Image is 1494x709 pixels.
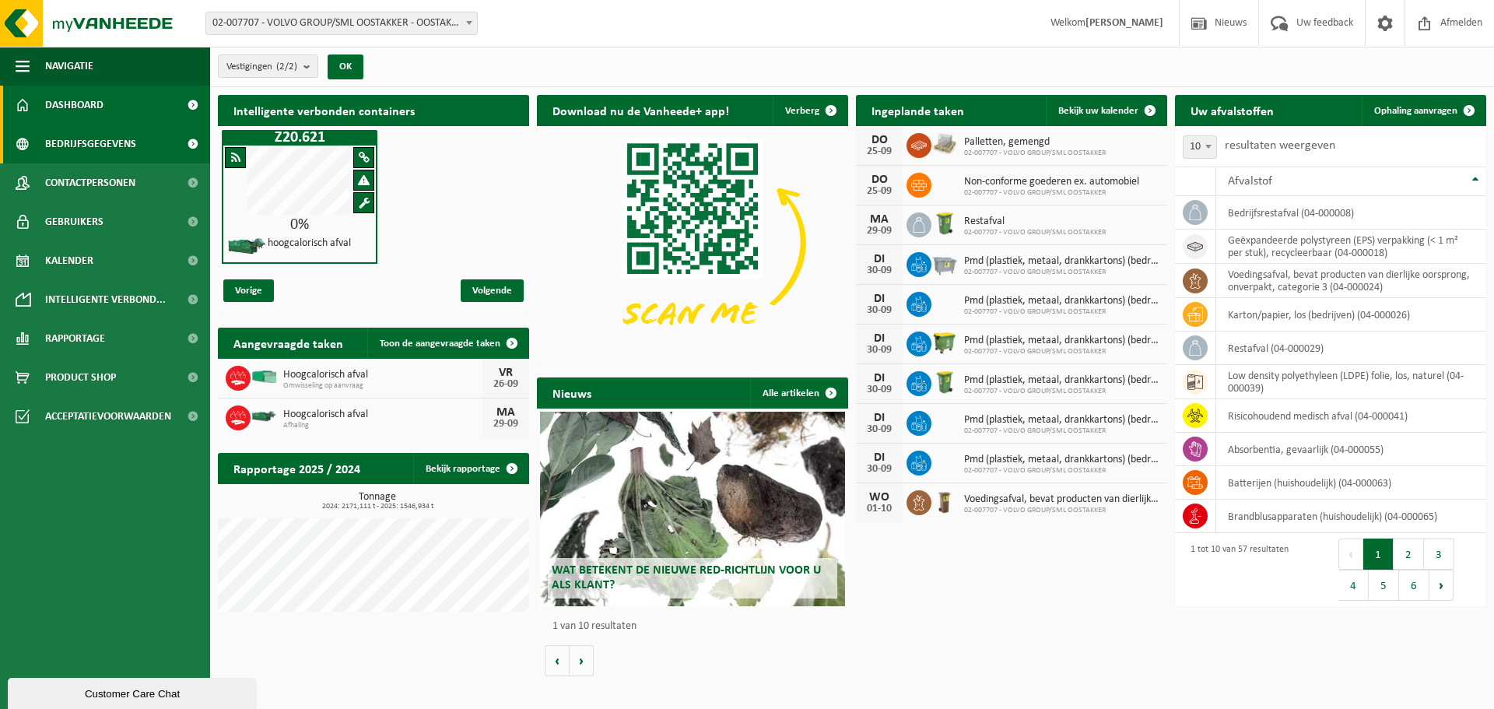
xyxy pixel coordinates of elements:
span: 02-007707 - VOLVO GROUP/SML OOSTAKKER [964,466,1159,476]
td: geëxpandeerde polystyreen (EPS) verpakking (< 1 m² per stuk), recycleerbaar (04-000018) [1216,230,1486,264]
span: Vestigingen [226,55,297,79]
span: Non-conforme goederen ex. automobiel [964,176,1139,188]
div: DI [864,372,895,384]
div: 30-09 [864,424,895,435]
span: Pmd (plastiek, metaal, drankkartons) (bedrijven) [964,454,1159,466]
img: WB-1100-HPE-GN-50 [931,329,958,356]
a: Bekijk uw kalender [1046,95,1166,126]
td: batterijen (huishoudelijk) (04-000063) [1216,466,1486,500]
td: risicohoudend medisch afval (04-000041) [1216,399,1486,433]
span: Ophaling aanvragen [1374,106,1457,116]
span: Volgende [461,279,524,302]
span: 02-007707 - VOLVO GROUP/SML OOSTAKKER [964,307,1159,317]
h2: Download nu de Vanheede+ app! [537,95,745,125]
span: 02-007707 - VOLVO GROUP/SML OOSTAKKER [964,347,1159,356]
a: Ophaling aanvragen [1362,95,1485,126]
button: 3 [1424,539,1454,570]
div: DI [864,293,895,305]
div: WO [864,491,895,504]
td: restafval (04-000029) [1216,332,1486,365]
span: Pmd (plastiek, metaal, drankkartons) (bedrijven) [964,295,1159,307]
span: Afhaling [283,421,482,430]
button: 5 [1369,570,1399,601]
img: LP-PA-00000-WDN-11 [931,131,958,157]
button: Next [1429,570,1454,601]
strong: [PERSON_NAME] [1085,17,1163,29]
h4: hoogcalorisch afval [268,238,351,249]
span: Product Shop [45,358,116,397]
h2: Uw afvalstoffen [1175,95,1289,125]
div: 30-09 [864,464,895,475]
a: Bekijk rapportage [413,453,528,484]
span: 02-007707 - VOLVO GROUP/SML OOSTAKKER [964,149,1106,158]
span: 02-007707 - VOLVO GROUP/SML OOSTAKKER - OOSTAKKER [206,12,477,34]
td: voedingsafval, bevat producten van dierlijke oorsprong, onverpakt, categorie 3 (04-000024) [1216,264,1486,298]
iframe: chat widget [8,675,260,709]
span: 10 [1184,136,1216,158]
div: DO [864,174,895,186]
div: DI [864,412,895,424]
button: 1 [1363,539,1394,570]
img: WB-2500-GAL-GY-01 [931,250,958,276]
button: 4 [1338,570,1369,601]
button: 6 [1399,570,1429,601]
div: MA [490,406,521,419]
div: 29-09 [864,226,895,237]
img: WB-0240-HPE-GN-50 [931,210,958,237]
span: Bekijk uw kalender [1058,106,1138,116]
span: Vorige [223,279,274,302]
span: Voedingsafval, bevat producten van dierlijke oorsprong, onverpakt, categorie 3 [964,493,1159,506]
span: Bedrijfsgegevens [45,125,136,163]
a: Alle artikelen [750,377,847,409]
div: MA [864,213,895,226]
span: Rapportage [45,319,105,358]
span: 02-007707 - VOLVO GROUP/SML OOSTAKKER [964,228,1106,237]
img: WB-0240-HPE-GN-50 [931,369,958,395]
span: Contactpersonen [45,163,135,202]
h2: Nieuws [537,377,607,408]
span: 02-007707 - VOLVO GROUP/SML OOSTAKKER [964,188,1139,198]
button: 2 [1394,539,1424,570]
h3: Tonnage [226,492,529,511]
span: Pmd (plastiek, metaal, drankkartons) (bedrijven) [964,414,1159,426]
span: Hoogcalorisch afval [283,369,482,381]
div: DI [864,253,895,265]
img: HK-XZ-20-GN-01 [227,237,266,256]
span: Hoogcalorisch afval [283,409,482,421]
span: 02-007707 - VOLVO GROUP/SML OOSTAKKER [964,426,1159,436]
td: brandblusapparaten (huishoudelijk) (04-000065) [1216,500,1486,533]
div: 0% [223,217,376,233]
span: Wat betekent de nieuwe RED-richtlijn voor u als klant? [552,564,821,591]
span: 10 [1183,135,1217,159]
p: 1 van 10 resultaten [552,621,840,632]
span: Verberg [785,106,819,116]
button: Volgende [570,645,594,676]
span: Dashboard [45,86,103,125]
h1: Z20.621 [226,130,373,146]
img: HK-XP-30-GN-00 [251,370,277,384]
div: DO [864,134,895,146]
span: 02-007707 - VOLVO GROUP/SML OOSTAKKER [964,506,1159,515]
button: Vorige [545,645,570,676]
span: Pmd (plastiek, metaal, drankkartons) (bedrijven) [964,335,1159,347]
h2: Aangevraagde taken [218,328,359,358]
div: DI [864,451,895,464]
div: 30-09 [864,384,895,395]
div: 1 tot 10 van 57 resultaten [1183,537,1289,602]
img: WB-0140-HPE-BN-01 [931,488,958,514]
span: Acceptatievoorwaarden [45,397,171,436]
div: 30-09 [864,345,895,356]
span: Pmd (plastiek, metaal, drankkartons) (bedrijven) [964,255,1159,268]
div: DI [864,332,895,345]
span: Pmd (plastiek, metaal, drankkartons) (bedrijven) [964,374,1159,387]
div: 25-09 [864,186,895,197]
span: 02-007707 - VOLVO GROUP/SML OOSTAKKER - OOSTAKKER [205,12,478,35]
label: resultaten weergeven [1225,139,1335,152]
td: karton/papier, los (bedrijven) (04-000026) [1216,298,1486,332]
div: VR [490,367,521,379]
div: 30-09 [864,265,895,276]
td: bedrijfsrestafval (04-000008) [1216,196,1486,230]
count: (2/2) [276,61,297,72]
span: Kalender [45,241,93,280]
h2: Ingeplande taken [856,95,980,125]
